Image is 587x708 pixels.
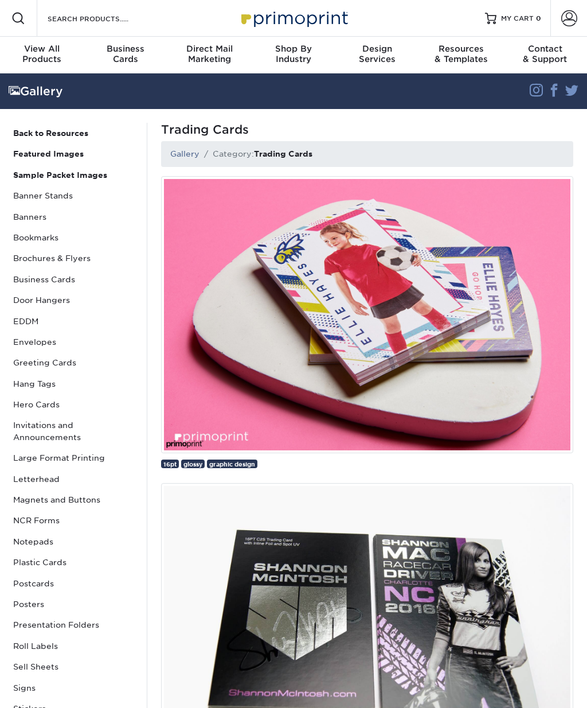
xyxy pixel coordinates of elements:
strong: Trading Cards [254,149,312,158]
a: Notepads [9,531,138,552]
span: glossy [183,461,202,468]
a: Gallery [170,149,199,158]
a: Magnets and Buttons [9,489,138,510]
a: Letterhead [9,469,138,489]
a: Postcards [9,573,138,594]
div: Services [335,44,419,64]
a: Direct MailMarketing [168,37,252,73]
strong: Sample Packet Images [13,170,107,180]
h1: Trading Cards [161,123,573,137]
a: Bookmarks [9,227,138,248]
a: Banner Stands [9,185,138,206]
span: 16pt [163,461,177,468]
a: Presentation Folders [9,614,138,635]
a: 16pt [161,460,179,468]
a: Resources& Templates [419,37,503,73]
a: Invitations and Announcements [9,415,138,448]
li: Category: [199,148,312,160]
a: Hang Tags [9,374,138,394]
a: DesignServices [335,37,419,73]
a: Signs [9,678,138,698]
a: Business Cards [9,269,138,290]
a: Sell Sheets [9,656,138,677]
a: NCR Forms [9,510,138,531]
span: Direct Mail [168,44,252,54]
a: Plastic Cards [9,552,138,573]
strong: Featured Images [13,149,84,158]
a: EDDM [9,311,138,332]
img: 16pt trading card. Athlete, team, event hand out, team building [161,176,573,453]
a: BusinessCards [84,37,167,73]
a: Hero Cards [9,394,138,415]
a: graphic design [207,460,257,468]
span: Shop By [252,44,335,54]
span: graphic design [209,461,255,468]
a: Posters [9,594,138,614]
div: & Templates [419,44,503,64]
input: SEARCH PRODUCTS..... [46,11,158,25]
span: Business [84,44,167,54]
div: Cards [84,44,167,64]
div: Marketing [168,44,252,64]
a: Contact& Support [503,37,587,73]
a: Envelopes [9,332,138,352]
div: & Support [503,44,587,64]
a: Roll Labels [9,636,138,656]
a: Sample Packet Images [9,165,138,185]
img: Primoprint [236,6,351,30]
span: 0 [536,14,541,22]
a: Shop ByIndustry [252,37,335,73]
a: Back to Resources [9,123,138,143]
a: Featured Images [9,143,138,164]
a: Banners [9,207,138,227]
a: Large Format Printing [9,448,138,468]
span: Contact [503,44,587,54]
div: Industry [252,44,335,64]
a: Greeting Cards [9,352,138,373]
span: MY CART [501,14,534,24]
a: Door Hangers [9,290,138,310]
span: Design [335,44,419,54]
span: Resources [419,44,503,54]
a: glossy [181,460,205,468]
a: Brochures & Flyers [9,248,138,269]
